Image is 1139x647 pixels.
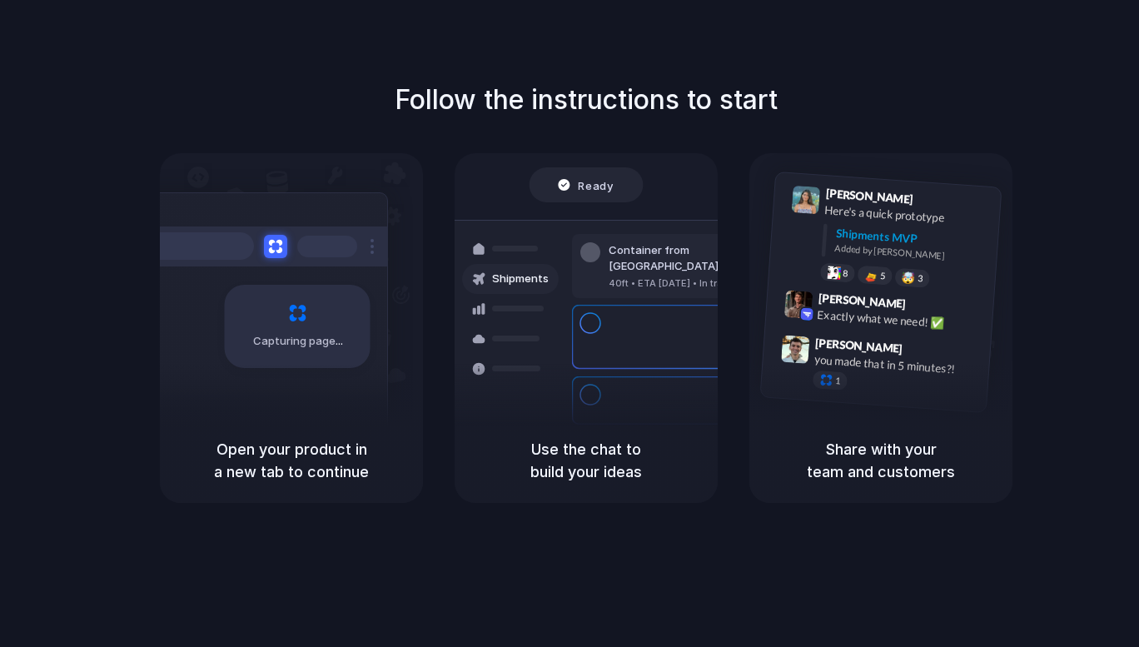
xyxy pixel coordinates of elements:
div: Shipments MVP [835,224,989,251]
div: Exactly what we need! ✅ [817,306,983,334]
span: Shipments [492,271,549,287]
span: Ready [579,177,614,193]
h1: Follow the instructions to start [395,80,778,120]
span: 9:41 AM [918,192,952,212]
span: Capturing page [253,333,346,350]
div: Added by [PERSON_NAME] [834,241,987,266]
span: 8 [843,268,848,277]
h5: Open your product in a new tab to continue [180,438,403,483]
div: 40ft • ETA [DATE] • In transit [609,276,788,291]
span: 9:42 AM [911,296,945,316]
span: [PERSON_NAME] [818,288,906,312]
div: 🤯 [902,271,916,284]
h5: Use the chat to build your ideas [475,438,698,483]
span: [PERSON_NAME] [815,333,903,357]
span: [PERSON_NAME] [825,184,913,208]
div: Here's a quick prototype [824,201,991,229]
span: 9:47 AM [908,341,942,361]
div: you made that in 5 minutes?! [813,351,980,379]
span: 3 [918,273,923,282]
h5: Share with your team and customers [769,438,992,483]
div: Container from [GEOGRAPHIC_DATA] [609,242,788,275]
span: 1 [835,376,841,386]
span: 5 [880,271,886,280]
